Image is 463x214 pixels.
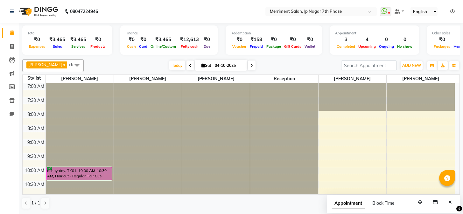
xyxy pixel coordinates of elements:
div: 9:00 AM [26,139,46,146]
span: 1 / 1 [31,200,40,206]
span: Sales [51,44,64,49]
div: ₹0 [27,36,47,43]
img: logo [16,3,60,20]
span: [PERSON_NAME] [387,75,455,83]
span: Due [202,44,212,49]
span: ADD NEW [402,63,421,68]
span: Online/Custom [149,44,178,49]
div: ₹0 [432,36,452,43]
span: Cash [125,44,137,49]
span: Packages [432,44,452,49]
div: 4 [357,36,377,43]
div: 10:00 AM [24,167,46,174]
div: ₹0 [125,36,137,43]
div: 8:30 AM [26,125,46,132]
span: Voucher [231,44,248,49]
span: Completed [335,44,357,49]
span: Upcoming [357,44,377,49]
div: ₹3,465 [68,36,89,43]
div: ₹0 [283,36,303,43]
span: Ongoing [377,44,396,49]
input: 2025-10-04 [213,61,245,70]
span: [PERSON_NAME] [182,75,250,83]
div: ₹0 [201,36,213,43]
span: Products [89,44,107,49]
span: Card [137,44,149,49]
span: Petty cash [179,44,200,49]
div: Finance [125,31,213,36]
div: Appointment [335,31,414,36]
div: ₹0 [89,36,107,43]
div: Redemption [231,31,317,36]
div: 8:00 AM [26,111,46,118]
div: 3 [335,36,357,43]
div: ₹12,613 [178,36,201,43]
div: ₹158 [248,36,265,43]
div: 10:30 AM [24,181,46,188]
span: Services [70,44,87,49]
div: 7:30 AM [26,97,46,104]
span: Package [265,44,283,49]
span: Prepaid [248,44,264,49]
span: Reception [250,75,318,83]
input: Search Appointment [341,61,397,70]
span: Wallet [303,44,317,49]
a: x [62,62,65,67]
span: Appointment [332,198,365,209]
div: ₹3,465 [149,36,178,43]
div: ₹0 [303,36,317,43]
div: 0 [377,36,396,43]
div: 9:30 AM [26,153,46,160]
span: Sat [200,63,213,68]
span: No show [396,44,414,49]
b: 08047224946 [70,3,98,20]
div: 7:00 AM [26,83,46,90]
div: Stylist [23,75,46,82]
span: Today [169,61,185,70]
div: 0 [396,36,414,43]
span: +5 [68,62,78,67]
span: [PERSON_NAME] [319,75,386,83]
span: [PERSON_NAME] [114,75,182,83]
div: ₹0 [137,36,149,43]
iframe: chat widget [436,189,457,208]
span: Gift Cards [283,44,303,49]
div: ₹3,465 [47,36,68,43]
div: Total [27,31,107,36]
div: ₹0 [265,36,283,43]
div: achayatay, TK01, 10:00 AM-10:30 AM, Hair cut - Regular Hair Cut- Senior stylist-MEN [47,167,112,180]
span: [PERSON_NAME] [46,75,114,83]
span: Block Time [372,200,395,206]
button: ADD NEW [401,61,423,70]
span: Expenses [27,44,47,49]
div: ₹0 [231,36,248,43]
span: [PERSON_NAME] [28,62,62,67]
